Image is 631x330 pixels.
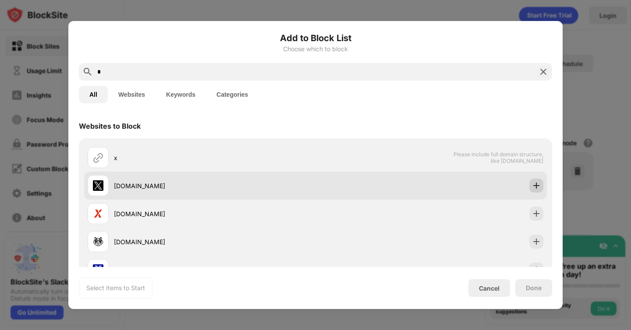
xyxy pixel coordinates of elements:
[479,284,500,292] div: Cancel
[79,46,552,53] div: Choose which to block
[114,153,315,162] div: x
[538,67,549,77] img: search-close
[453,151,543,164] span: Please include full domain structure, like [DOMAIN_NAME]
[206,86,259,103] button: Categories
[79,122,141,130] div: Websites to Block
[156,86,206,103] button: Keywords
[108,86,156,103] button: Websites
[79,32,552,45] h6: Add to Block List
[93,236,103,247] img: favicons
[114,265,315,274] div: [DOMAIN_NAME]
[526,284,542,291] div: Done
[93,180,103,191] img: favicons
[82,67,93,77] img: search.svg
[93,208,103,219] img: favicons
[93,264,103,275] img: favicons
[114,237,315,246] div: [DOMAIN_NAME]
[86,284,145,292] div: Select Items to Start
[114,181,315,190] div: [DOMAIN_NAME]
[114,209,315,218] div: [DOMAIN_NAME]
[79,86,108,103] button: All
[93,152,103,163] img: url.svg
